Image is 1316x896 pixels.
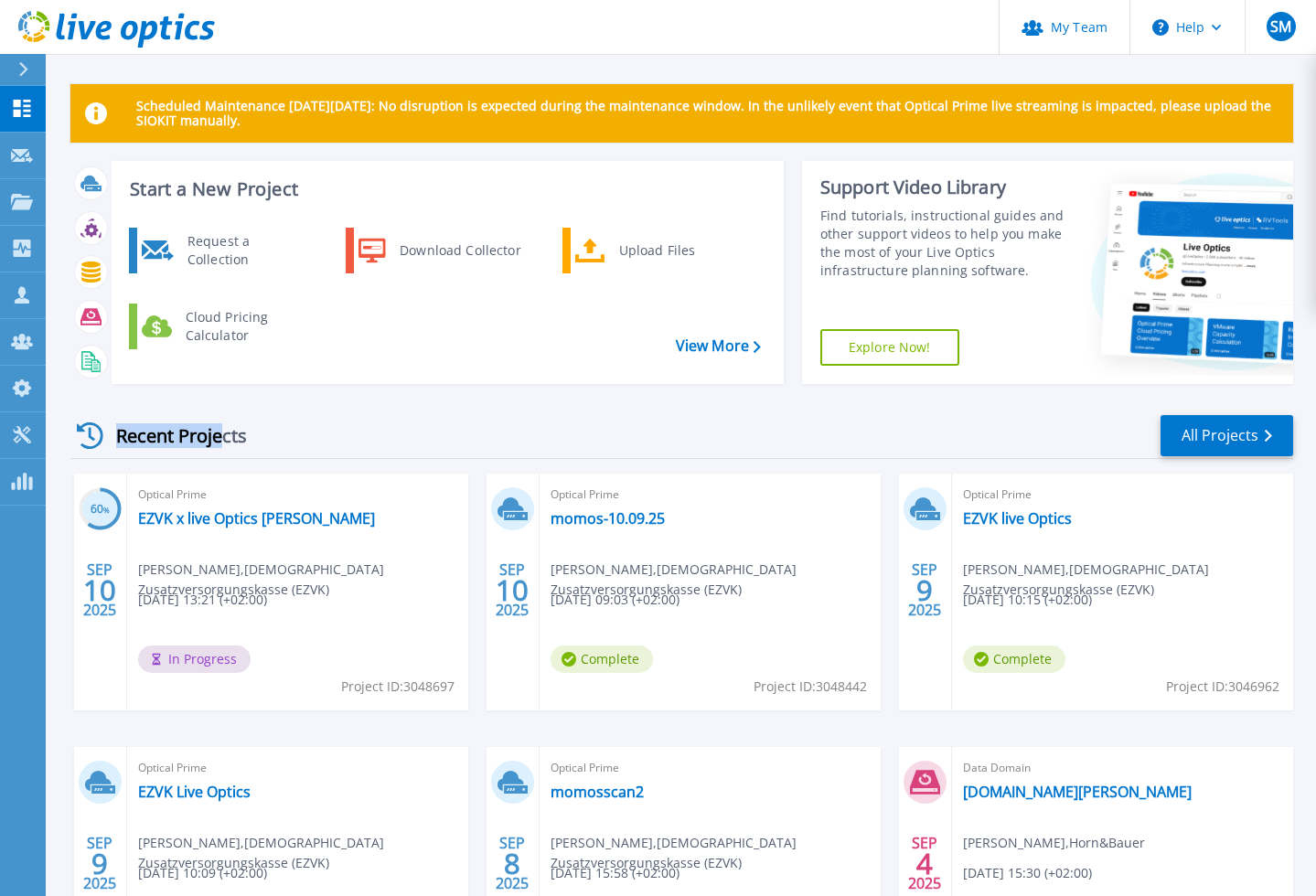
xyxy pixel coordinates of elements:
span: Complete [963,645,1065,673]
a: Cloud Pricing Calculator [129,304,316,349]
span: [DATE] 09:03 (+02:00) [551,590,679,610]
div: Recent Projects [70,413,272,458]
span: [PERSON_NAME] , [DEMOGRAPHIC_DATA] Zusatzversorgungskasse (EZVK) [138,560,468,600]
span: 8 [504,856,520,871]
p: Scheduled Maintenance [DATE][DATE]: No disruption is expected during the maintenance window. In t... [136,99,1279,128]
div: Request a Collection [178,232,312,269]
span: Data Domain [963,758,1282,778]
span: Project ID: 3046962 [1166,677,1279,697]
span: SM [1270,19,1291,34]
span: Complete [551,645,653,673]
span: [DATE] 13:21 (+02:00) [138,590,267,610]
span: 4 [916,856,933,871]
h3: Start a New Project [130,179,760,199]
a: EZVK Live Optics [138,783,251,801]
h3: 60 [79,499,122,520]
span: Optical Prime [551,758,870,778]
div: Download Collector [391,232,529,269]
span: % [103,505,110,515]
a: EZVK live Optics [963,509,1072,528]
span: Project ID: 3048442 [754,677,867,697]
span: 10 [496,582,529,598]
a: [DOMAIN_NAME][PERSON_NAME] [963,783,1192,801]
div: SEP 2025 [495,557,530,624]
div: SEP 2025 [82,557,117,624]
div: Support Video Library [820,176,1065,199]
span: [DATE] 10:09 (+02:00) [138,863,267,883]
a: momos-10.09.25 [551,509,665,528]
div: Upload Files [610,232,745,269]
div: SEP 2025 [907,557,942,624]
span: [PERSON_NAME] , Horn&Bauer [963,833,1145,853]
span: [DATE] 15:30 (+02:00) [963,863,1092,883]
span: In Progress [138,645,251,673]
span: [DATE] 15:58 (+02:00) [551,863,679,883]
a: Request a Collection [129,228,316,273]
span: Optical Prime [138,485,457,505]
span: Project ID: 3048697 [341,677,455,697]
span: 9 [916,582,933,598]
a: EZVK x live Optics [PERSON_NAME] [138,509,375,528]
a: momosscan2 [551,783,644,801]
a: Explore Now! [820,329,959,366]
span: Optical Prime [138,758,457,778]
span: Optical Prime [551,485,870,505]
a: Upload Files [562,228,750,273]
div: Find tutorials, instructional guides and other support videos to help you make the most of your L... [820,207,1065,280]
span: [PERSON_NAME] , [DEMOGRAPHIC_DATA] Zusatzversorgungskasse (EZVK) [551,833,881,873]
span: Optical Prime [963,485,1282,505]
span: [PERSON_NAME] , [DEMOGRAPHIC_DATA] Zusatzversorgungskasse (EZVK) [551,560,881,600]
span: [PERSON_NAME] , [DEMOGRAPHIC_DATA] Zusatzversorgungskasse (EZVK) [963,560,1293,600]
div: Cloud Pricing Calculator [177,308,312,345]
a: View More [676,337,761,355]
span: 10 [83,582,116,598]
span: [DATE] 10:15 (+02:00) [963,590,1092,610]
a: All Projects [1161,415,1293,456]
span: 9 [91,856,108,871]
span: [PERSON_NAME] , [DEMOGRAPHIC_DATA] Zusatzversorgungskasse (EZVK) [138,833,468,873]
a: Download Collector [346,228,533,273]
